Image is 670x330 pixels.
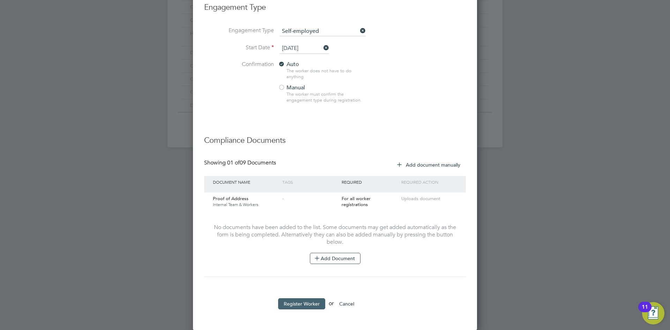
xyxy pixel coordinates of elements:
li: or [204,298,466,316]
span: Uploads document [401,196,440,201]
input: Select one [280,43,329,54]
button: Cancel [334,298,360,309]
button: Open Resource Center, 11 new notifications [642,302,664,324]
span: For all worker registrations [342,196,371,207]
button: Add Document [310,253,360,264]
label: Engagement Type [204,27,274,34]
div: Showing [204,159,277,167]
button: Add document manually [392,159,466,170]
div: No documents have been added to the list. Some documents may get added automatically as the form ... [211,224,459,264]
span: 09 Documents [227,159,276,166]
span: Internal Team & Workers [213,202,279,207]
span: Manual [278,84,305,91]
div: Required Action [400,176,459,188]
input: Select one [280,27,366,36]
div: The worker must confirm the engagement type during registration. [286,91,365,103]
label: Start Date [204,44,274,51]
span: 01 of [227,159,240,166]
div: Required [340,176,399,188]
button: Register Worker [278,298,325,309]
div: Tags [281,176,340,188]
span: - [282,196,284,201]
h3: Compliance Documents [204,129,466,146]
label: Confirmation [204,61,274,68]
div: Proof of Address [211,192,281,211]
span: Auto [278,61,299,68]
div: 11 [642,307,648,316]
div: Document Name [211,176,281,188]
div: The worker does not have to do anything. [286,68,365,80]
